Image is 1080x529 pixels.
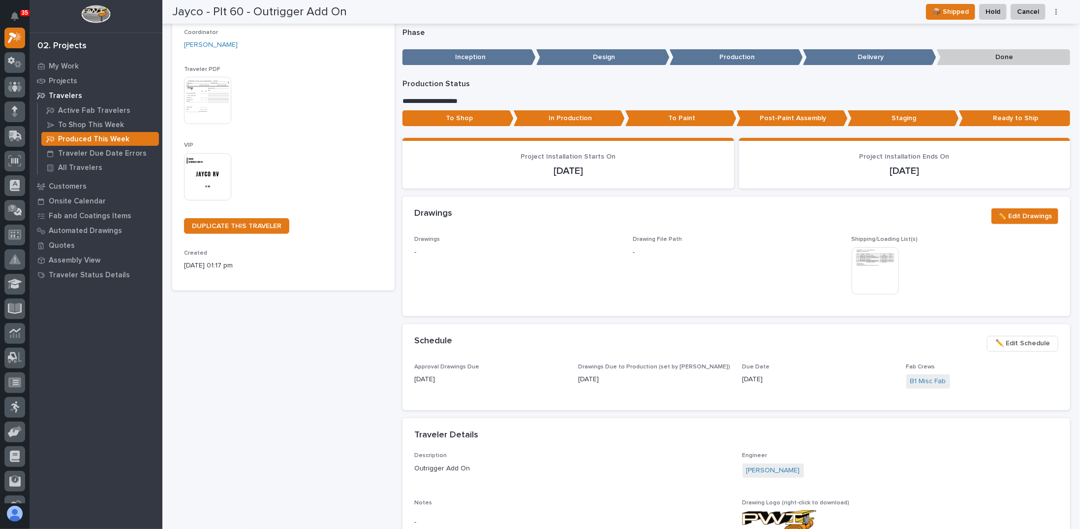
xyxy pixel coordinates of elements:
p: To Shop This Week [58,121,124,130]
a: All Travelers [38,161,162,174]
p: Staging [848,110,959,127]
p: - [414,247,621,258]
a: [PERSON_NAME] [746,465,800,476]
p: Done [937,49,1070,66]
a: Traveler Due Date Errors [38,146,162,160]
p: To Paint [625,110,737,127]
button: Cancel [1011,4,1046,20]
p: Assembly View [49,256,100,265]
p: Delivery [803,49,936,66]
span: Fab Crews [906,364,935,370]
h2: Drawings [414,208,452,219]
p: Traveler Status Details [49,271,130,280]
p: - [633,247,635,258]
p: Outrigger Add On [414,463,730,474]
p: Production [670,49,803,66]
a: B1 Misc Fab [910,376,946,387]
button: ✏️ Edit Drawings [991,208,1058,224]
a: Automated Drawings [30,223,162,238]
p: Fab and Coatings Items [49,212,131,221]
p: [DATE] [414,165,722,177]
p: Onsite Calendar [49,197,106,206]
p: Ready to Ship [959,110,1070,127]
h2: Jayco - Plt 60 - Outrigger Add On [172,5,347,19]
a: Onsite Calendar [30,194,162,208]
button: 📦 Shipped [926,4,975,20]
span: Due Date [742,364,770,370]
span: Created [184,250,207,256]
a: My Work [30,59,162,73]
p: Active Fab Travelers [58,106,130,115]
p: Phase [402,28,1070,37]
p: [DATE] [751,165,1058,177]
a: [PERSON_NAME] [184,40,238,50]
img: Workspace Logo [81,5,110,23]
span: ✏️ Edit Schedule [995,337,1050,349]
a: Travelers [30,88,162,103]
span: Drawing File Path [633,236,682,242]
div: 02. Projects [37,41,87,52]
button: Hold [979,4,1007,20]
span: DUPLICATE THIS TRAVELER [192,223,281,230]
button: Notifications [4,6,25,27]
p: Traveler Due Date Errors [58,149,147,158]
span: ✏️ Edit Drawings [998,210,1052,222]
span: Traveler PDF [184,66,220,72]
span: Hold [986,6,1000,18]
span: Cancel [1017,6,1039,18]
span: Project Installation Ends On [860,153,950,160]
p: [DATE] 01:17 pm [184,261,383,271]
a: Projects [30,73,162,88]
p: Customers [49,182,87,191]
button: users-avatar [4,503,25,524]
span: Engineer [742,453,768,459]
p: Quotes [49,241,75,250]
a: Assembly View [30,253,162,267]
span: Drawings [414,236,440,242]
p: [DATE] [414,374,566,385]
span: Notes [414,500,432,506]
a: Quotes [30,238,162,253]
a: To Shop This Week [38,118,162,132]
p: Production Status [402,79,1070,89]
span: Drawings Due to Production (set by [PERSON_NAME]) [578,364,730,370]
p: [DATE] [742,374,895,385]
p: Travelers [49,92,82,100]
a: Customers [30,179,162,194]
p: In Production [514,110,625,127]
span: Drawing Logo (right-click to download) [742,500,850,506]
button: ✏️ Edit Schedule [987,336,1058,352]
span: Project Installation Starts On [521,153,616,160]
h2: Schedule [414,336,452,347]
p: Automated Drawings [49,227,122,235]
a: Traveler Status Details [30,267,162,282]
p: Design [536,49,670,66]
p: All Travelers [58,164,102,172]
span: Approval Drawings Due [414,364,479,370]
p: My Work [49,62,79,71]
span: Coordinator [184,30,218,35]
span: VIP [184,142,193,148]
a: DUPLICATE THIS TRAVELER [184,218,289,234]
p: [DATE] [578,374,730,385]
div: Notifications35 [12,12,25,28]
h2: Traveler Details [414,430,478,441]
span: Shipping/Loading List(s) [852,236,918,242]
a: Active Fab Travelers [38,103,162,117]
span: 📦 Shipped [932,6,969,18]
a: Produced This Week [38,132,162,146]
p: 35 [22,9,28,16]
p: To Shop [402,110,514,127]
a: Fab and Coatings Items [30,208,162,223]
p: Inception [402,49,536,66]
p: Projects [49,77,77,86]
p: - [414,517,730,528]
p: Produced This Week [58,135,129,144]
span: Description [414,453,447,459]
p: Post-Paint Assembly [737,110,848,127]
